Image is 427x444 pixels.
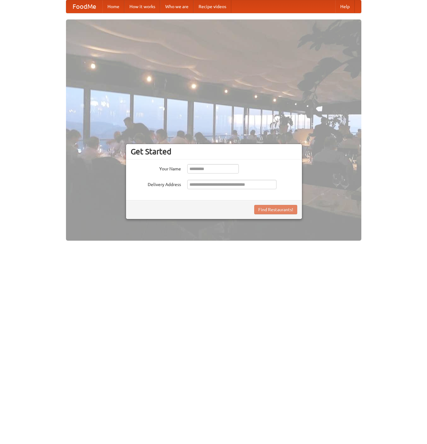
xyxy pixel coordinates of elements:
[124,0,160,13] a: How it works
[131,147,297,156] h3: Get Started
[335,0,355,13] a: Help
[131,180,181,188] label: Delivery Address
[102,0,124,13] a: Home
[254,205,297,214] button: Find Restaurants!
[131,164,181,172] label: Your Name
[160,0,194,13] a: Who we are
[66,0,102,13] a: FoodMe
[194,0,231,13] a: Recipe videos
